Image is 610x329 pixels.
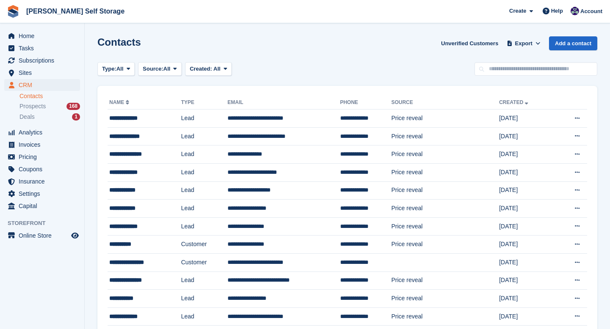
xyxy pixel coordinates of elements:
td: Price reveal [391,127,499,145]
div: 1 [72,113,80,121]
span: Deals [19,113,35,121]
td: Lead [181,163,227,181]
span: All [213,66,221,72]
span: Create [509,7,526,15]
button: Type: All [97,62,135,76]
td: Price reveal [391,290,499,308]
a: menu [4,42,80,54]
a: Add a contact [549,36,597,50]
a: menu [4,163,80,175]
a: Name [109,99,131,105]
button: Source: All [138,62,182,76]
a: Prospects 168 [19,102,80,111]
h1: Contacts [97,36,141,48]
th: Type [181,96,227,110]
td: Lead [181,290,227,308]
td: [DATE] [499,307,555,326]
a: menu [4,30,80,42]
td: Lead [181,181,227,200]
a: Contacts [19,92,80,100]
td: Price reveal [391,163,499,181]
a: menu [4,79,80,91]
a: menu [4,188,80,200]
button: Export [505,36,542,50]
span: Help [551,7,563,15]
td: [DATE] [499,145,555,164]
td: [DATE] [499,110,555,128]
span: Prospects [19,102,46,110]
span: Storefront [8,219,84,228]
td: Price reveal [391,200,499,218]
button: Created: All [185,62,232,76]
td: [DATE] [499,200,555,218]
td: Lead [181,217,227,236]
span: Sites [19,67,69,79]
img: stora-icon-8386f47178a22dfd0bd8f6a31ec36ba5ce8667c1dd55bd0f319d3a0aa187defe.svg [7,5,19,18]
span: Type: [102,65,116,73]
span: Created: [190,66,212,72]
a: menu [4,230,80,241]
span: Subscriptions [19,55,69,66]
span: Capital [19,200,69,212]
img: Matthew Jones [571,7,579,15]
a: menu [4,67,80,79]
td: [DATE] [499,271,555,290]
td: Lead [181,127,227,145]
td: Customer [181,236,227,254]
th: Email [227,96,340,110]
span: All [164,65,171,73]
span: Coupons [19,163,69,175]
td: Lead [181,200,227,218]
a: Preview store [70,230,80,241]
td: Price reveal [391,145,499,164]
td: [DATE] [499,163,555,181]
td: Lead [181,271,227,290]
span: CRM [19,79,69,91]
a: menu [4,151,80,163]
span: Insurance [19,175,69,187]
td: Price reveal [391,217,499,236]
td: Price reveal [391,181,499,200]
td: Lead [181,307,227,326]
a: menu [4,55,80,66]
td: [DATE] [499,217,555,236]
td: Price reveal [391,110,499,128]
a: [PERSON_NAME] Self Storage [23,4,128,18]
td: [DATE] [499,127,555,145]
a: Created [499,99,530,105]
td: [DATE] [499,236,555,254]
a: Deals 1 [19,112,80,121]
a: menu [4,200,80,212]
div: 168 [67,103,80,110]
td: Price reveal [391,271,499,290]
a: Unverified Customers [438,36,502,50]
span: Analytics [19,126,69,138]
td: Price reveal [391,307,499,326]
span: Pricing [19,151,69,163]
td: Price reveal [391,236,499,254]
span: Online Store [19,230,69,241]
span: All [116,65,124,73]
td: Customer [181,253,227,271]
td: Lead [181,110,227,128]
a: menu [4,139,80,151]
th: Source [391,96,499,110]
span: Invoices [19,139,69,151]
a: menu [4,175,80,187]
td: [DATE] [499,290,555,308]
td: Lead [181,145,227,164]
span: Export [515,39,532,48]
span: Source: [143,65,163,73]
td: [DATE] [499,181,555,200]
td: [DATE] [499,253,555,271]
th: Phone [340,96,391,110]
span: Home [19,30,69,42]
a: menu [4,126,80,138]
span: Tasks [19,42,69,54]
span: Account [580,7,602,16]
span: Settings [19,188,69,200]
